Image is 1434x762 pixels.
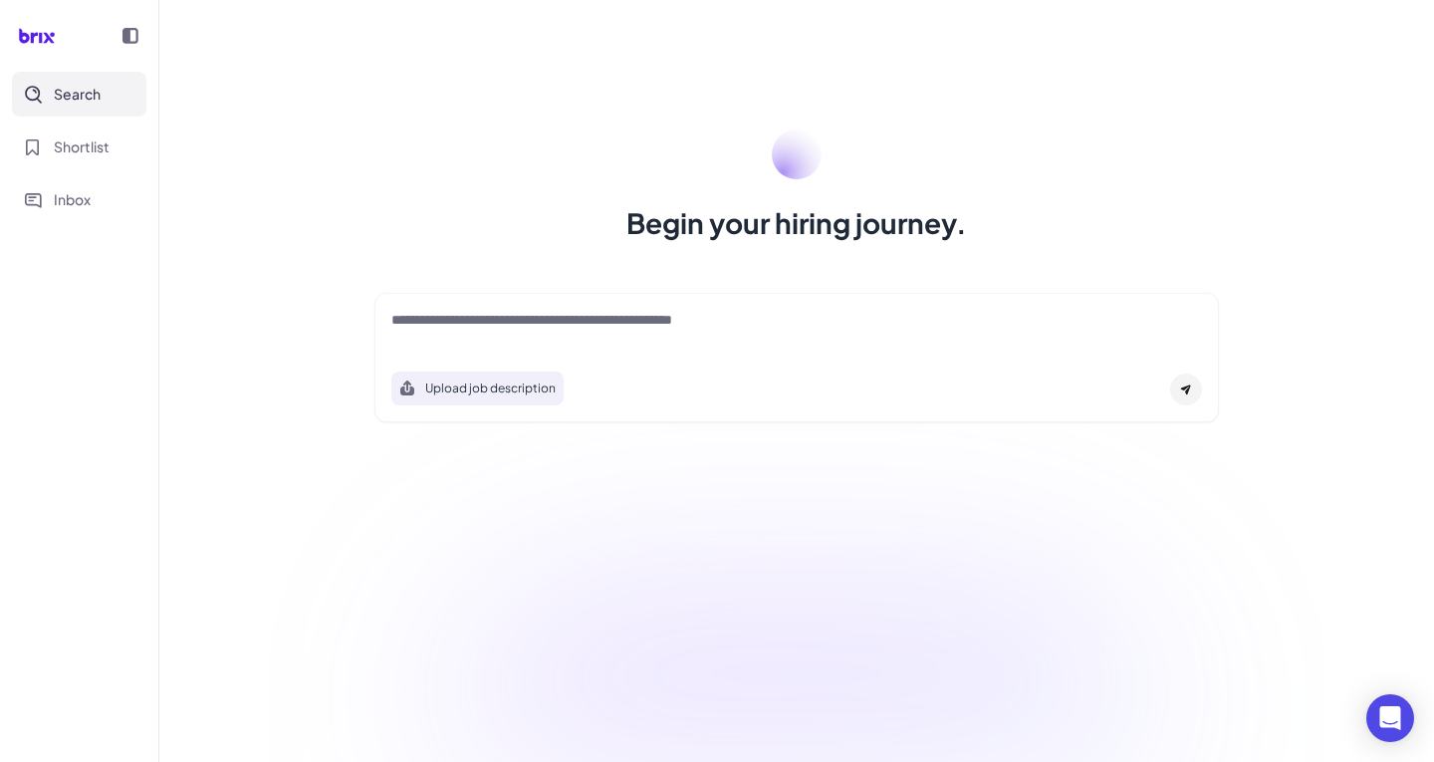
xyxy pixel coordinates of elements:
button: Shortlist [12,125,146,169]
button: Search using job description [391,372,564,405]
h1: Begin your hiring journey. [626,203,967,243]
div: Open Intercom Messenger [1366,694,1414,742]
span: Shortlist [54,136,110,157]
button: Search [12,72,146,117]
button: Inbox [12,177,146,222]
span: Inbox [54,189,91,210]
span: Search [54,84,101,105]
